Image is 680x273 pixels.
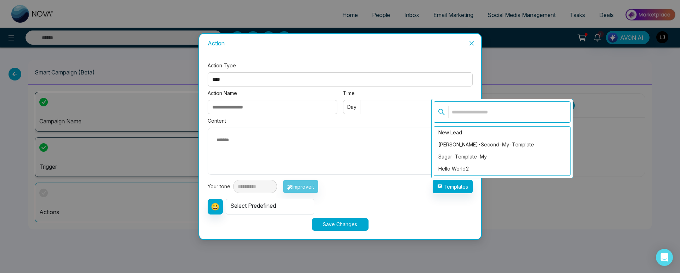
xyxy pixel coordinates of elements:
label: Content [208,117,473,125]
div: sagar-template-my [434,151,570,163]
div: Hello World2 [434,163,570,175]
div: ok [434,175,570,187]
div: Select Predefined [226,199,314,214]
button: 😀 [208,199,223,214]
span: search [438,108,445,116]
button: Templates [433,180,473,193]
span: close [469,40,474,46]
div: Your tone [208,183,233,190]
div: Open Intercom Messenger [656,249,673,266]
label: Time [343,89,473,97]
button: Save Changes [312,218,369,231]
span: Day [347,103,356,111]
div: Action [208,39,473,47]
label: Action Type [208,62,473,69]
label: Action Name [208,89,337,97]
button: Close [462,34,481,53]
div: New Lead [434,127,570,139]
div: [PERSON_NAME]-second-my-template [434,139,570,151]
